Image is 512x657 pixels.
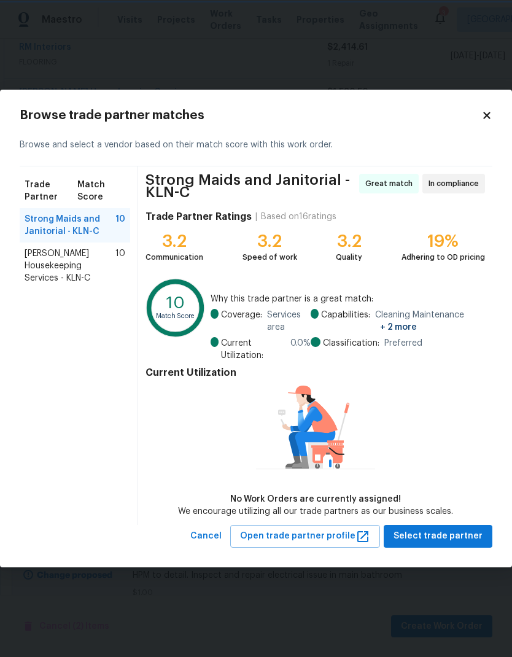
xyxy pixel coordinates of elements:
[145,211,252,223] h4: Trade Partner Ratings
[242,251,297,263] div: Speed of work
[384,337,422,349] span: Preferred
[380,323,417,332] span: + 2 more
[252,211,261,223] div: |
[190,529,222,544] span: Cancel
[240,529,370,544] span: Open trade partner profile
[365,177,417,190] span: Great match
[323,337,379,349] span: Classification:
[336,235,362,247] div: 3.2
[429,177,484,190] span: In compliance
[221,337,285,362] span: Current Utilization:
[145,235,203,247] div: 3.2
[25,179,77,203] span: Trade Partner
[178,505,453,518] div: We encourage utilizing all our trade partners as our business scales.
[115,247,125,284] span: 10
[401,251,485,263] div: Adhering to OD pricing
[25,213,115,238] span: Strong Maids and Janitorial - KLN-C
[336,251,362,263] div: Quality
[375,309,485,333] span: Cleaning Maintenance
[211,293,485,305] span: Why this trade partner is a great match:
[166,295,185,311] text: 10
[156,313,195,319] text: Match Score
[230,525,380,548] button: Open trade partner profile
[290,337,311,362] span: 0.0 %
[178,493,453,505] div: No Work Orders are currently assigned!
[145,367,485,379] h4: Current Utilization
[401,235,485,247] div: 19%
[321,309,370,333] span: Capabilities:
[185,525,227,548] button: Cancel
[20,124,492,166] div: Browse and select a vendor based on their match score with this work order.
[242,235,297,247] div: 3.2
[267,309,311,333] span: Services area
[221,309,262,333] span: Coverage:
[145,174,355,198] span: Strong Maids and Janitorial - KLN-C
[384,525,492,548] button: Select trade partner
[20,109,481,122] h2: Browse trade partner matches
[394,529,483,544] span: Select trade partner
[145,251,203,263] div: Communication
[25,247,115,284] span: [PERSON_NAME] Housekeeping Services - KLN-C
[115,213,125,238] span: 10
[77,179,125,203] span: Match Score
[261,211,336,223] div: Based on 16 ratings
